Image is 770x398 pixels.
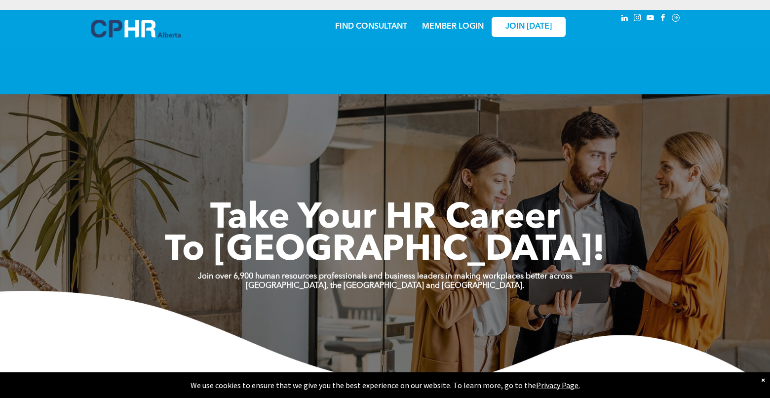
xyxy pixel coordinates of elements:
img: A blue and white logo for cp alberta [91,20,181,38]
strong: Join over 6,900 human resources professionals and business leaders in making workplaces better ac... [198,273,573,280]
a: JOIN [DATE] [492,17,566,37]
span: To [GEOGRAPHIC_DATA]! [165,233,605,269]
span: Take Your HR Career [210,201,560,237]
a: FIND CONSULTANT [335,23,407,31]
a: facebook [657,12,668,26]
a: MEMBER LOGIN [422,23,484,31]
a: youtube [645,12,655,26]
span: JOIN [DATE] [505,22,552,32]
a: instagram [632,12,643,26]
a: Privacy Page. [536,380,580,390]
div: Dismiss notification [761,375,765,385]
a: linkedin [619,12,630,26]
strong: [GEOGRAPHIC_DATA], the [GEOGRAPHIC_DATA] and [GEOGRAPHIC_DATA]. [246,282,524,290]
a: Social network [670,12,681,26]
